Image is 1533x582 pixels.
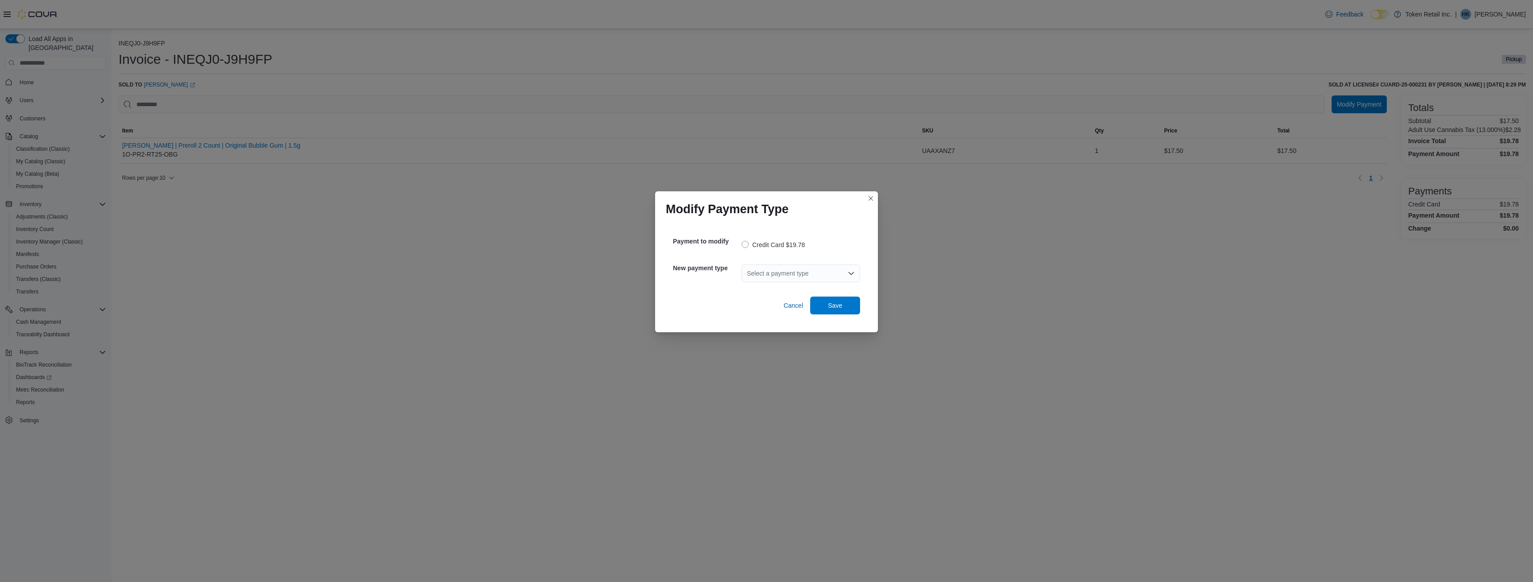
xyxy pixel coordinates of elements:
[848,270,855,277] button: Open list of options
[673,259,740,277] h5: New payment type
[747,268,748,279] input: Accessible screen reader label
[810,297,860,314] button: Save
[742,239,805,250] label: Credit Card $19.78
[828,301,842,310] span: Save
[783,301,803,310] span: Cancel
[666,202,789,216] h1: Modify Payment Type
[865,193,876,204] button: Closes this modal window
[780,297,807,314] button: Cancel
[673,232,740,250] h5: Payment to modify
